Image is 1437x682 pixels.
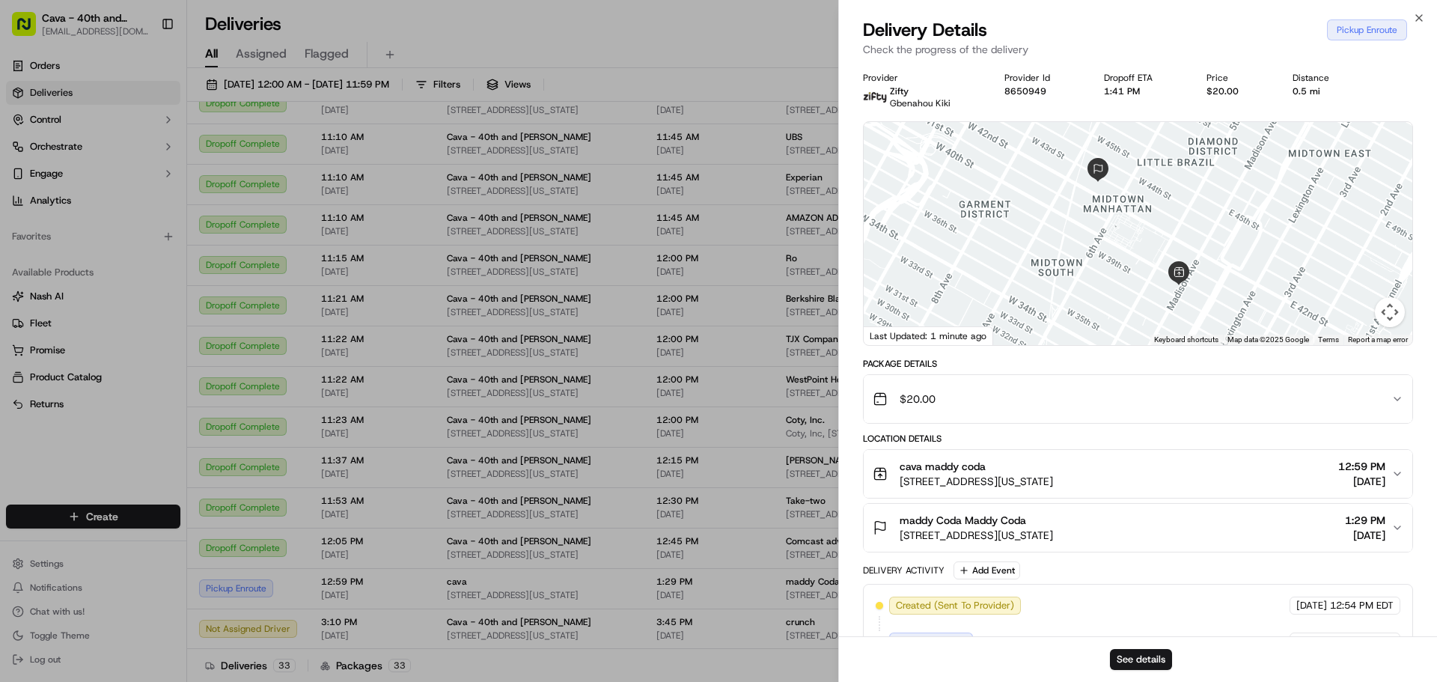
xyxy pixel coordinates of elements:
[30,335,115,350] span: Knowledge Base
[863,42,1413,57] p: Check the progress of the delivery
[890,85,951,97] p: Zifty
[1004,72,1080,84] div: Provider Id
[1293,85,1359,97] div: 0.5 mi
[863,358,1413,370] div: Package Details
[900,528,1053,543] span: [STREET_ADDRESS][US_STATE]
[1345,528,1385,543] span: [DATE]
[863,433,1413,445] div: Location Details
[135,232,177,244] span: 12:00 PM
[15,15,45,45] img: Nash
[900,474,1053,489] span: [STREET_ADDRESS][US_STATE]
[1338,474,1385,489] span: [DATE]
[1104,85,1183,97] div: 1:41 PM
[15,258,39,282] img: Klarizel Pensader
[1348,335,1408,344] a: Report a map error
[867,326,917,345] img: Google
[1330,635,1394,648] span: 12:56 PM EDT
[1206,72,1269,84] div: Price
[15,218,39,242] img: Klarizel Pensader
[1330,599,1394,612] span: 12:54 PM EDT
[1206,85,1269,97] div: $20.00
[1345,513,1385,528] span: 1:29 PM
[31,143,58,170] img: 1724597045416-56b7ee45-8013-43a0-a6f9-03cb97ddad50
[1227,335,1309,344] span: Map data ©2025 Google
[126,232,132,244] span: •
[864,375,1412,423] button: $20.00
[9,329,120,356] a: 📗Knowledge Base
[1293,72,1359,84] div: Distance
[141,335,240,350] span: API Documentation
[106,371,181,383] a: Powered byPylon
[954,561,1020,579] button: Add Event
[67,158,206,170] div: We're available if you need us!
[863,18,987,42] span: Delivery Details
[900,459,986,474] span: cava maddy coda
[120,329,246,356] a: 💻API Documentation
[1110,649,1172,670] button: See details
[67,143,245,158] div: Start new chat
[1318,335,1339,344] a: Terms (opens in new tab)
[126,273,132,284] span: •
[1296,599,1327,612] span: [DATE]
[15,195,100,207] div: Past conversations
[149,371,181,383] span: Pylon
[863,85,887,109] img: zifty-logo-trans-sq.png
[1338,459,1385,474] span: 12:59 PM
[46,232,123,244] span: Klarizel Pensader
[890,97,951,109] span: Gbenahou Kiki
[1154,335,1218,345] button: Keyboard shortcuts
[30,233,42,245] img: 1736555255976-a54dd68f-1ca7-489b-9aae-adbdc363a1c4
[864,504,1412,552] button: maddy Coda Maddy Coda[STREET_ADDRESS][US_STATE]1:29 PM[DATE]
[863,564,945,576] div: Delivery Activity
[900,513,1026,528] span: maddy Coda Maddy Coda
[135,273,165,284] span: [DATE]
[867,326,917,345] a: Open this area in Google Maps (opens a new window)
[39,97,269,112] input: Got a question? Start typing here...
[896,599,1014,612] span: Created (Sent To Provider)
[1004,85,1046,97] button: 8650949
[1375,297,1405,327] button: Map camera controls
[30,273,42,285] img: 1736555255976-a54dd68f-1ca7-489b-9aae-adbdc363a1c4
[232,192,272,210] button: See all
[1296,635,1327,648] span: [DATE]
[896,635,966,648] span: Assigned Driver
[15,336,27,348] div: 📗
[15,60,272,84] p: Welcome 👋
[126,336,138,348] div: 💻
[46,273,123,284] span: Klarizel Pensader
[864,326,993,345] div: Last Updated: 1 minute ago
[863,72,980,84] div: Provider
[254,147,272,165] button: Start new chat
[900,392,936,407] span: $20.00
[15,143,42,170] img: 1736555255976-a54dd68f-1ca7-489b-9aae-adbdc363a1c4
[1104,72,1183,84] div: Dropoff ETA
[864,450,1412,498] button: cava maddy coda[STREET_ADDRESS][US_STATE]12:59 PM[DATE]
